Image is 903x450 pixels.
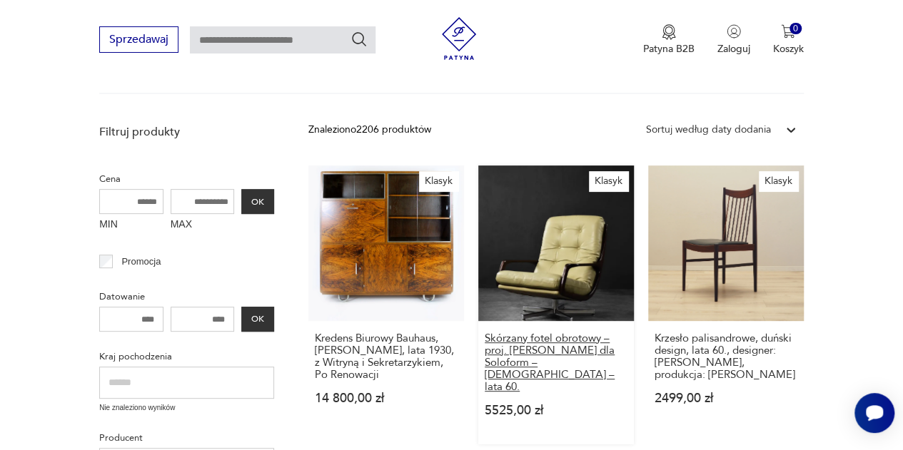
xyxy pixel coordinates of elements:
[99,402,274,414] p: Nie znaleziono wyników
[241,307,274,332] button: OK
[485,404,627,416] p: 5525,00 zł
[99,36,178,46] a: Sprzedawaj
[99,349,274,364] p: Kraj pochodzenia
[241,189,274,214] button: OK
[99,289,274,305] p: Datowanie
[790,23,802,35] div: 0
[485,332,627,393] h3: Skórzany fotel obrotowy – proj. [PERSON_NAME] dla Soloform – [DEMOGRAPHIC_DATA] – lata 60.
[315,392,458,404] p: 14 800,00 zł
[171,214,235,237] label: MAX
[655,392,797,404] p: 2499,00 zł
[350,31,368,48] button: Szukaj
[99,124,274,140] p: Filtruj produkty
[773,24,804,56] button: 0Koszyk
[438,17,480,60] img: Patyna - sklep z meblami i dekoracjami vintage
[662,24,676,40] img: Ikona medalu
[643,24,695,56] a: Ikona medaluPatyna B2B
[646,122,771,138] div: Sortuj według daty dodania
[717,24,750,56] button: Zaloguj
[478,165,634,444] a: KlasykSkórzany fotel obrotowy – proj. Eugen Schmidt dla Soloform – Niemcy – lata 60.Skórzany fote...
[648,165,804,444] a: KlasykKrzesło palisandrowe, duński design, lata 60., designer: Arne Vodder, produkcja: SibastKrze...
[315,332,458,381] h3: Kredens Biurowy Bauhaus, [PERSON_NAME], lata 1930, z Witryną i Sekretarzykiem, Po Renowacji
[854,393,894,433] iframe: Smartsupp widget button
[643,42,695,56] p: Patyna B2B
[99,171,274,187] p: Cena
[308,165,464,444] a: KlasykKredens Biurowy Bauhaus, Robert Slezák, lata 1930, z Witryną i Sekretarzykiem, Po Renowacji...
[99,430,274,446] p: Producent
[121,254,161,270] p: Promocja
[99,26,178,53] button: Sprzedawaj
[99,214,163,237] label: MIN
[773,42,804,56] p: Koszyk
[717,42,750,56] p: Zaloguj
[781,24,795,39] img: Ikona koszyka
[727,24,741,39] img: Ikonka użytkownika
[655,332,797,381] h3: Krzesło palisandrowe, duński design, lata 60., designer: [PERSON_NAME], produkcja: [PERSON_NAME]
[308,122,431,138] div: Znaleziono 2206 produktów
[643,24,695,56] button: Patyna B2B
